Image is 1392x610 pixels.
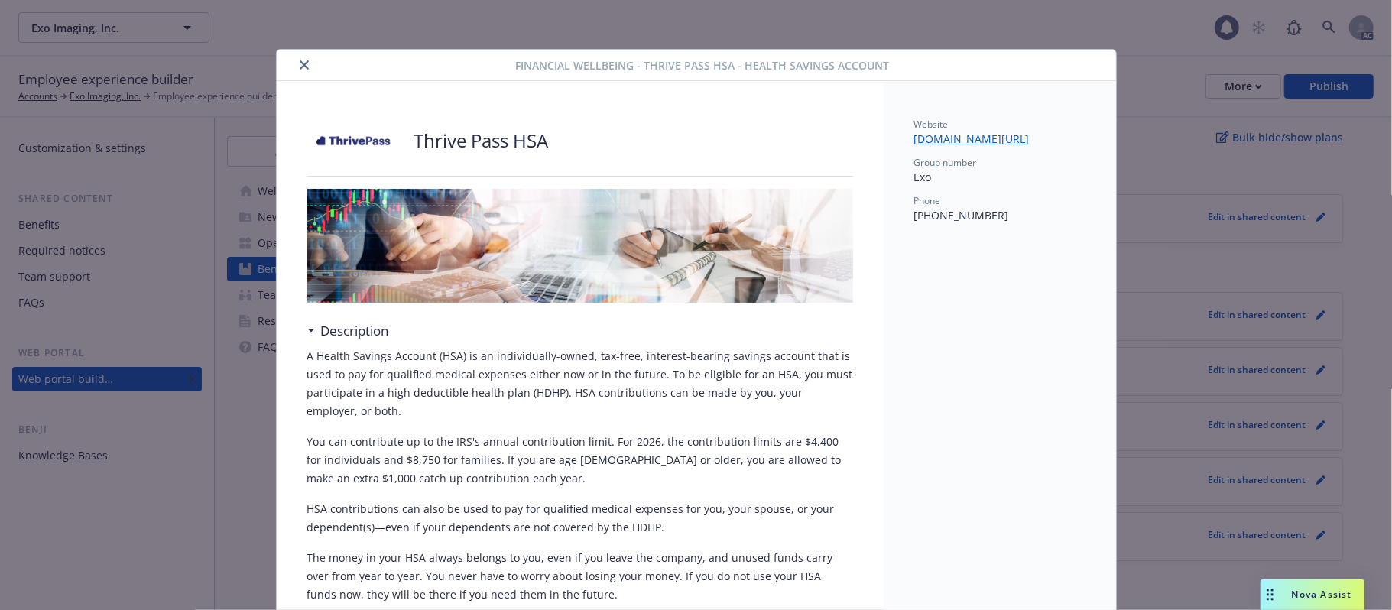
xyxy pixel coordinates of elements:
span: Financial Wellbeing - Thrive Pass HSA - Health Savings Account [515,57,889,73]
h3: Description [321,321,389,341]
p: HSA contributions can also be used to pay for qualified medical expenses for you, your spouse, or... [307,500,853,537]
div: Drag to move [1261,579,1280,610]
p: [PHONE_NUMBER] [914,207,1085,223]
button: close [295,56,313,74]
img: Thrive Pass [307,118,399,164]
p: You can contribute up to the IRS's annual contribution limit. For 2026, the contribution limits a... [307,433,853,488]
img: banner [307,189,853,303]
a: [DOMAIN_NAME][URL] [914,131,1042,146]
span: Group number [914,156,977,169]
div: Description [307,321,389,341]
span: Nova Assist [1292,588,1352,601]
p: A Health Savings Account (HSA) is an individually-owned, tax-free, interest-bearing savings accou... [307,347,853,420]
p: Thrive Pass HSA [414,128,549,154]
p: The money in your HSA always belongs to you, even if you leave the company, and unused funds carr... [307,549,853,604]
span: Website [914,118,949,131]
span: Phone [914,194,941,207]
p: Exo [914,169,1085,185]
button: Nova Assist [1261,579,1364,610]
